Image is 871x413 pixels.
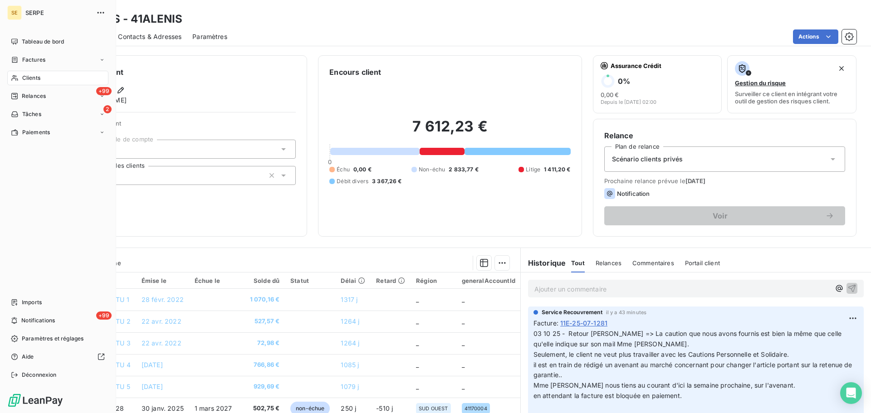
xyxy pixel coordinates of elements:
span: Échu [337,165,350,174]
span: Notification [617,190,650,197]
button: Voir [604,206,845,225]
h6: Historique [521,258,566,268]
div: generalAccountId [462,277,515,284]
span: +99 [96,311,112,320]
span: Tout [571,259,585,267]
span: 1085 j [341,361,359,369]
span: Imports [22,298,42,306]
span: [DATE] [142,383,163,390]
span: 0,00 € [601,91,619,98]
span: 0 [328,158,332,165]
span: _ [462,361,465,369]
span: 30 janv. 2025 [142,404,184,412]
span: Relances [22,92,46,100]
span: _ [416,339,419,347]
span: Factures [22,56,45,64]
div: Émise le [142,277,184,284]
h6: 0 % [618,77,630,86]
span: 28 févr. 2022 [142,296,184,303]
span: Surveiller ce client en intégrant votre outil de gestion des risques client. [735,90,849,105]
span: en attendant la facture est bloquée en paiement. [533,392,682,399]
span: Prochaine relance prévue le [604,177,845,185]
span: _ [416,361,419,369]
h6: Informations client [55,67,296,78]
span: Déconnexion [22,371,57,379]
span: _ [416,383,419,390]
span: SUD OUEST [419,406,448,411]
span: Mme [PERSON_NAME] nous tiens au courant d'ici la semaine prochaine, sur l'avenant. [533,381,795,389]
span: 1 mars 2027 [195,404,232,412]
button: Assurance Crédit0%0,00 €Depuis le [DATE] 02:00 [593,55,722,113]
span: Relances [596,259,621,267]
span: SERPE [25,9,91,16]
span: Paramètres [192,32,227,41]
span: 0,00 € [353,165,372,174]
span: [DATE] [685,177,706,185]
span: Litige [526,165,540,174]
span: Débit divers [337,177,368,185]
button: Gestion du risqueSurveiller ce client en intégrant votre outil de gestion des risques client. [727,55,856,113]
span: Non-échu [419,165,445,174]
span: Commentaires [632,259,674,267]
h6: Relance [604,130,845,141]
span: 1 411,20 € [544,165,571,174]
a: Aide [7,350,108,364]
span: 1264 j [341,317,359,325]
div: Statut [290,277,330,284]
span: Voir [615,212,825,219]
span: 766,86 € [248,360,280,369]
span: 41170004 [465,406,487,411]
span: Clients [22,74,40,82]
h3: ALENIS - 41ALENIS [80,11,183,27]
span: 3 367,26 € [372,177,402,185]
span: _ [462,317,465,325]
span: Aide [22,353,34,361]
span: _ [462,339,465,347]
span: 1317 j [341,296,357,303]
span: Contacts & Adresses [118,32,181,41]
span: _ [416,317,419,325]
span: 1 070,16 € [248,295,280,304]
span: Seulement, le client ne veut plus travailler avec les Cautions Personnelle et Solidaire. [533,350,789,358]
span: 1264 j [341,339,359,347]
span: Notifications [21,316,55,325]
span: il y a 43 minutes [606,310,647,315]
span: [DATE] [142,361,163,369]
span: +99 [96,87,112,95]
span: Paiements [22,128,50,136]
span: 929,69 € [248,382,280,391]
span: _ [462,383,465,390]
div: Open Intercom Messenger [840,382,862,404]
span: 03 10 25 - Retour [PERSON_NAME] => La caution que nous avons fournis est bien la même que celle q... [533,330,844,348]
div: Délai [341,277,365,284]
span: 2 833,77 € [449,165,479,174]
button: Actions [793,29,838,44]
span: _ [462,296,465,303]
h6: Encours client [329,67,381,78]
span: 1079 j [341,383,359,390]
span: Gestion du risque [735,79,786,87]
span: Portail client [685,259,720,267]
span: Service Recouvrement [542,308,602,316]
div: Retard [376,277,405,284]
span: Assurance Crédit [611,62,714,69]
span: 250 j [341,404,356,412]
span: 502,75 € [248,404,280,413]
span: 72,98 € [248,339,280,348]
span: -510 j [376,404,393,412]
span: Depuis le [DATE] 02:00 [601,99,656,105]
span: Scénario clients privés [612,155,683,164]
div: Région [416,277,450,284]
div: Solde dû [248,277,280,284]
span: Propriétés Client [73,120,296,132]
span: 22 avr. 2022 [142,317,181,325]
div: Échue le [195,277,237,284]
img: Logo LeanPay [7,393,64,408]
div: SE [7,5,22,20]
span: 2 [103,105,112,113]
span: 527,57 € [248,317,280,326]
span: Facture : [533,318,558,328]
span: Tableau de bord [22,38,64,46]
span: Paramètres et réglages [22,335,83,343]
span: _ [416,296,419,303]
